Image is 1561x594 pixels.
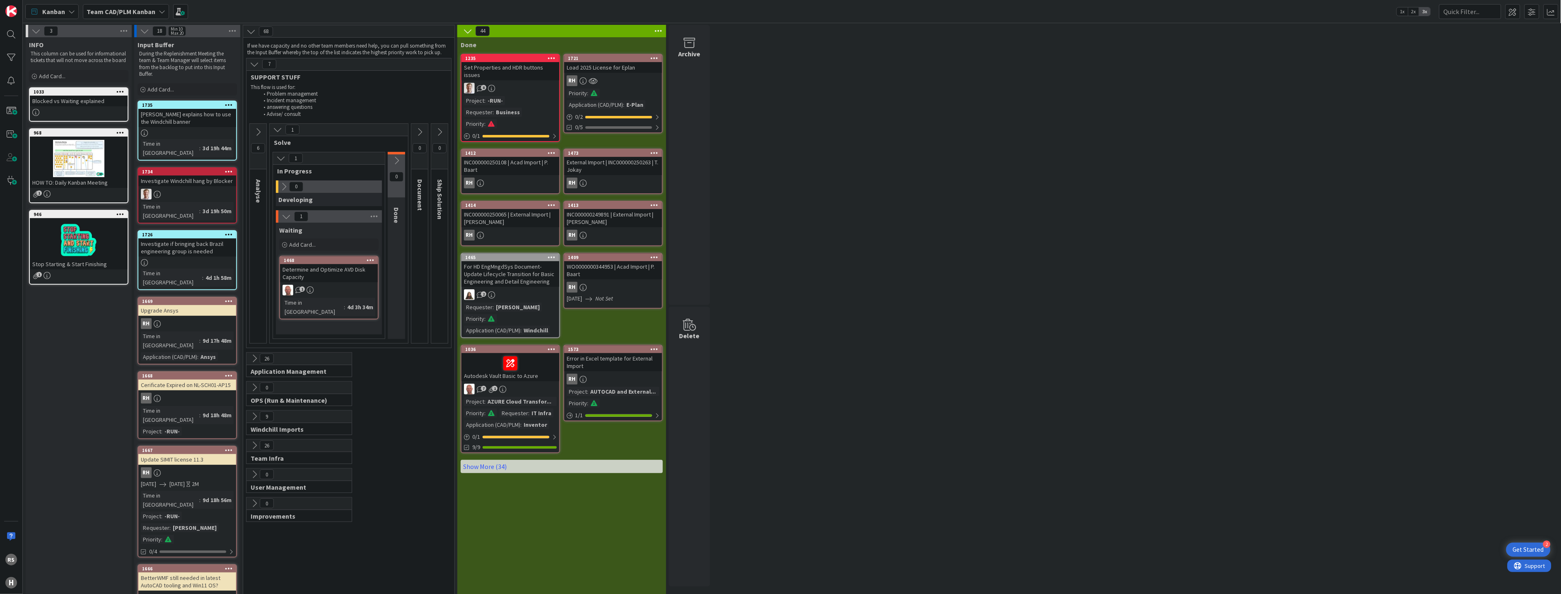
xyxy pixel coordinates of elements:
div: 1412 [462,149,559,157]
div: RH [138,393,236,404]
div: 1033 [30,88,128,96]
span: 9 [260,411,274,421]
a: 1721Load 2025 License for EplanRHPriority:Application (CAD/PLM):E-Plan0/20/5 [563,54,663,133]
a: 1409WO0000000344953 | Acad Import | P. BaartRH[DATE]Not Set [563,253,663,309]
div: 1414 [462,202,559,209]
div: Requester [464,108,493,117]
span: Document [416,179,424,211]
div: Investigate Windchill hang by Blocker [138,176,236,186]
span: Team Infra [251,454,341,462]
div: RS [5,554,17,565]
div: 1412 [465,150,559,156]
div: RH [564,282,662,293]
span: 44 [476,26,490,36]
div: Autodesk Vault Basic to Azure [462,353,559,381]
div: Priority [567,89,587,98]
div: Inventor [522,420,549,429]
a: 1235Set Properties and HDR buttons issuesBOProject:-RUN-Requester:BusinessPriority:0/1 [461,54,560,142]
div: RH [567,178,578,188]
a: 1468Determine and Optimize AVD Disk CapacityRKTime in [GEOGRAPHIC_DATA]:4d 3h 34m [279,256,379,320]
div: Time in [GEOGRAPHIC_DATA] [141,269,202,287]
div: [PERSON_NAME] [494,303,542,312]
span: : [484,397,486,406]
div: Priority [141,535,161,544]
div: BO [462,83,559,94]
span: 1 [285,125,300,135]
li: Advise/ consult [259,111,447,118]
span: 1 [300,286,305,292]
span: INFO [29,41,43,49]
li: answering questions [259,104,447,111]
span: 0 [260,469,274,479]
span: 26 [260,440,274,450]
p: If we have capacity and no other team members need help, you can pull something from the Input Bu... [247,43,450,56]
div: RH [141,318,152,329]
span: 8 [481,85,486,90]
span: : [493,108,494,117]
div: KM [462,289,559,300]
span: 0/4 [149,547,157,556]
span: Ship Solution [436,179,444,219]
div: 1413INC000000249891 | External Import | [PERSON_NAME] [564,202,662,227]
span: Done [461,41,476,49]
span: : [484,119,486,128]
div: -RUN- [162,512,182,521]
div: 1667Update SIMIT license 11.3 [138,447,236,465]
a: 1413INC000000249891 | External Import | [PERSON_NAME]RH [563,201,663,246]
div: 1468 [280,257,378,264]
span: 0 / 1 [472,132,480,140]
span: : [587,399,588,408]
div: RH [138,467,236,478]
div: Time in [GEOGRAPHIC_DATA] [141,332,199,350]
p: This column can be used for informational tickets that will not move across the board [31,51,127,64]
span: Kanban [42,7,65,17]
a: 1734Investigate Windchill hang by BlockerBOTime in [GEOGRAPHIC_DATA]:3d 19h 50m [138,167,237,224]
div: External Import | INC000000250263 | T. Jokay [564,157,662,175]
div: 1036 [462,346,559,353]
span: : [199,207,201,216]
div: Windchill [522,326,550,335]
div: Delete [679,331,700,341]
span: 6 [251,143,265,153]
div: Application (CAD/PLM) [464,420,520,429]
div: Set Properties and HDR buttons issues [462,62,559,80]
div: 9d 18h 48m [201,411,234,420]
div: 1235 [462,55,559,62]
div: 968 [34,130,128,136]
div: 1473 [568,150,662,156]
div: 1666 [142,566,236,572]
div: RH [464,178,475,188]
div: 968 [30,129,128,137]
div: 1734 [142,169,236,175]
div: 1468 [284,257,378,263]
div: 1413 [568,202,662,208]
div: Min 10 [171,27,183,31]
span: : [199,336,201,345]
div: Project [567,387,587,396]
span: 1 [36,190,42,196]
div: Update SIMIT license 11.3 [138,454,236,465]
div: 1721Load 2025 License for Eplan [564,55,662,73]
div: [PERSON_NAME] explains how to use the Windchill banner [138,109,236,127]
div: -RUN- [486,96,505,105]
div: 9d 17h 48m [201,336,234,345]
div: RH [567,75,578,86]
span: Developing [278,195,313,204]
div: Time in [GEOGRAPHIC_DATA] [141,491,199,509]
span: 0 [289,182,303,192]
div: Time in [GEOGRAPHIC_DATA] [141,202,199,220]
span: : [344,303,345,312]
div: 1414 [465,202,559,208]
div: For HD EngMngdSys Document- Update Lifecycle Transition for Basic Engineering and Detail Engineering [462,261,559,287]
span: : [484,96,486,105]
div: 1235Set Properties and HDR buttons issues [462,55,559,80]
div: Max 20 [171,31,184,35]
div: 2M [192,480,199,488]
div: RH [564,75,662,86]
div: 1735[PERSON_NAME] explains how to use the Windchill banner [138,101,236,127]
span: : [199,411,201,420]
div: Open Get Started checklist, remaining modules: 2 [1506,543,1551,557]
span: : [484,314,486,323]
div: Project [464,397,484,406]
span: [DATE] [567,294,582,303]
